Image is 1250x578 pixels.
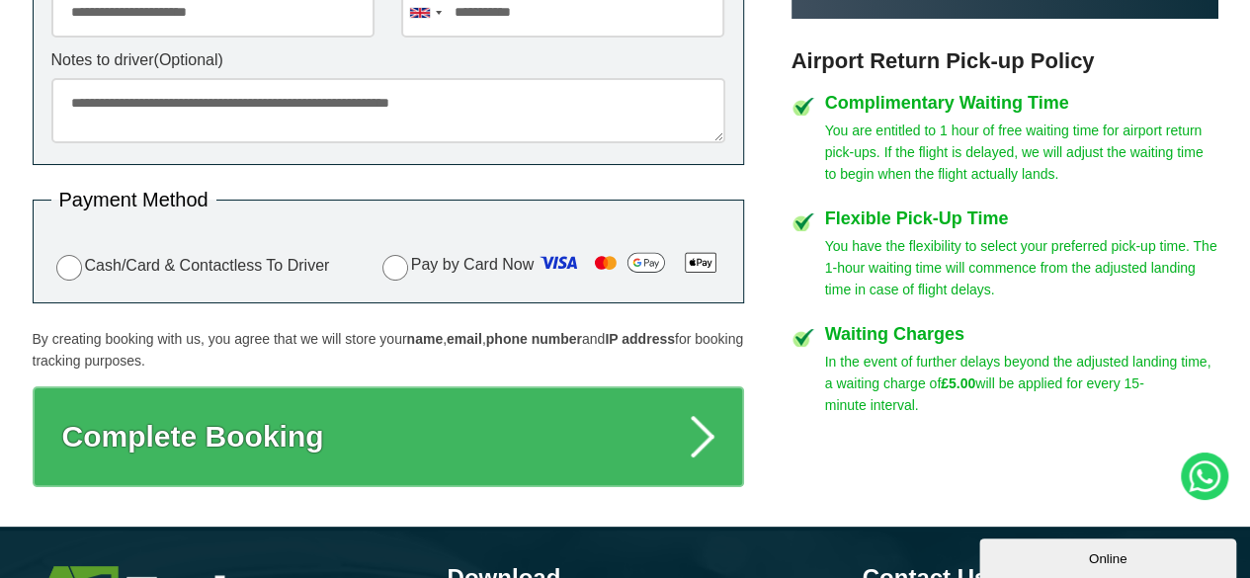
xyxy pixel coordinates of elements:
[825,351,1218,416] p: In the event of further delays beyond the adjusted landing time, a waiting charge of will be appl...
[33,386,744,487] button: Complete Booking
[941,375,975,391] strong: £5.00
[56,255,82,281] input: Cash/Card & Contactless To Driver
[377,247,725,285] label: Pay by Card Now
[486,331,582,347] strong: phone number
[51,52,725,68] label: Notes to driver
[825,209,1218,227] h4: Flexible Pick-Up Time
[382,255,408,281] input: Pay by Card Now
[979,535,1240,578] iframe: chat widget
[51,252,330,281] label: Cash/Card & Contactless To Driver
[33,328,744,372] p: By creating booking with us, you agree that we will store your , , and for booking tracking purpo...
[154,51,223,68] span: (Optional)
[825,325,1218,343] h4: Waiting Charges
[792,48,1218,74] h3: Airport Return Pick-up Policy
[406,331,443,347] strong: name
[825,235,1218,300] p: You have the flexibility to select your preferred pick-up time. The 1-hour waiting time will comm...
[825,94,1218,112] h4: Complimentary Waiting Time
[447,331,482,347] strong: email
[51,190,216,209] legend: Payment Method
[825,120,1218,185] p: You are entitled to 1 hour of free waiting time for airport return pick-ups. If the flight is del...
[605,331,675,347] strong: IP address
